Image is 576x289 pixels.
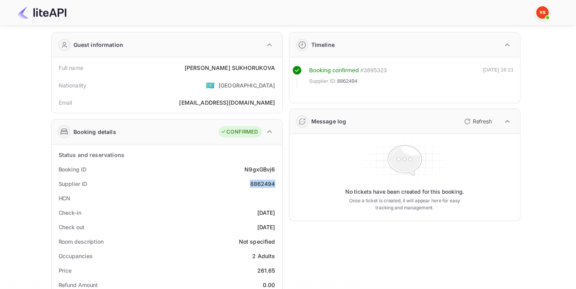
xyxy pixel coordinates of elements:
[74,41,124,49] div: Guest information
[59,223,84,231] div: Check out
[263,281,275,289] div: 0.00
[309,77,337,85] span: Supplier ID:
[59,252,93,260] div: Occupancies
[206,78,215,92] span: United States
[360,66,387,75] div: # 3895323
[221,128,258,136] div: CONFIRMED
[59,237,104,246] div: Room description
[59,151,124,159] div: Status and reservations
[59,281,98,289] div: Refund Amount
[17,6,66,19] img: LiteAPI Logo
[59,98,72,107] div: Email
[185,64,275,72] div: [PERSON_NAME] SUKHORUKOVA
[59,266,72,275] div: Price
[343,197,467,211] p: Once a ticket is created, it will appear here for easy tracking and management.
[219,81,275,89] div: [GEOGRAPHIC_DATA]
[252,252,275,260] div: 2 Adults
[250,180,275,188] div: 8862494
[179,98,275,107] div: [EMAIL_ADDRESS][DOMAIN_NAME]
[59,64,83,72] div: Full name
[59,165,86,173] div: Booking ID
[311,117,346,125] div: Message log
[473,117,492,125] p: Refresh
[59,180,87,188] div: Supplier ID
[59,194,71,202] div: HCN
[337,77,357,85] span: 8862494
[74,128,116,136] div: Booking details
[257,209,275,217] div: [DATE]
[311,41,335,49] div: Timeline
[59,209,81,217] div: Check-in
[536,6,549,19] img: Yandex Support
[483,66,514,89] div: [DATE] 16:21
[244,165,275,173] div: N9gxGBvj6
[309,66,359,75] div: Booking confirmed
[459,115,495,128] button: Refresh
[345,188,464,196] p: No tickets have been created for this booking.
[239,237,275,246] div: Not specified
[257,223,275,231] div: [DATE]
[257,266,275,275] div: 261.65
[59,81,87,89] div: Nationality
